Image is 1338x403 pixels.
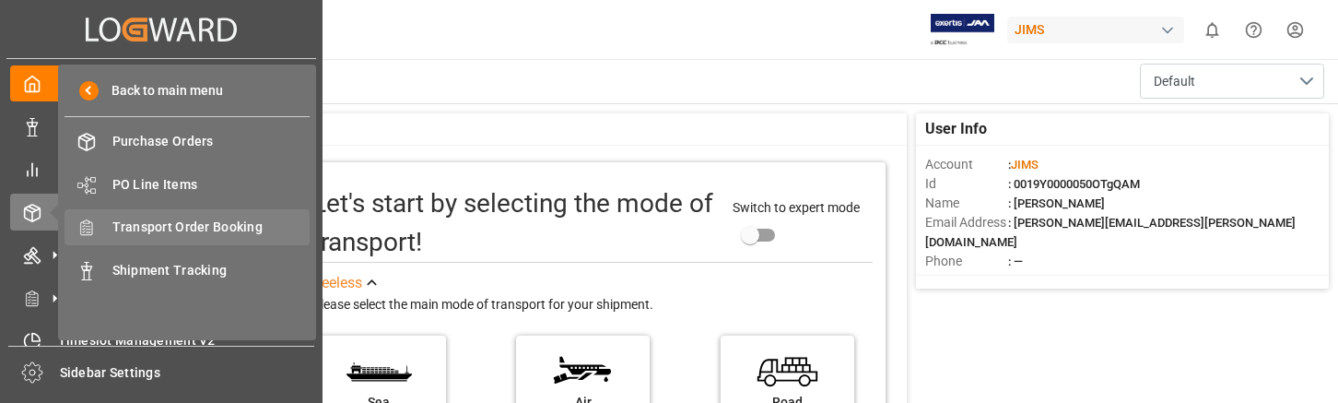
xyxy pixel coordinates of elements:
span: : Shipper [1008,274,1054,288]
span: Switch to expert mode [733,200,860,215]
div: Please select the main mode of transport for your shipment. [312,294,873,316]
span: Back to main menu [99,81,223,101]
span: : 0019Y0000050OTgQAM [1008,177,1140,191]
div: Let's start by selecting the mode of transport! [312,184,714,262]
a: Transport Order Booking [65,209,310,245]
span: Account Type [925,271,1008,290]
span: Shipment Tracking [112,261,311,280]
a: Shipment Tracking [65,252,310,288]
span: Email Address [925,213,1008,232]
span: Id [925,174,1008,194]
span: Timeslot Management V2 [58,331,313,350]
a: PO Line Items [65,166,310,202]
span: PO Line Items [112,175,311,195]
span: : [PERSON_NAME] [1008,196,1105,210]
a: Data Management [10,108,312,144]
span: : [PERSON_NAME][EMAIL_ADDRESS][PERSON_NAME][DOMAIN_NAME] [925,216,1296,249]
button: JIMS [1007,12,1191,47]
span: Default [1154,72,1195,91]
a: My Cockpit [10,65,312,101]
a: My Reports [10,151,312,187]
button: Help Center [1233,9,1274,51]
span: Phone [925,252,1008,271]
button: show 0 new notifications [1191,9,1233,51]
span: Transport Order Booking [112,218,311,237]
span: : [1008,158,1039,172]
a: Timeslot Management V2 [10,323,312,359]
span: Account [925,155,1008,174]
div: See less [312,272,362,294]
div: JIMS [1007,17,1184,43]
span: : — [1008,255,1023,268]
span: User Info [925,118,987,140]
span: Name [925,194,1008,213]
span: Sidebar Settings [60,363,315,383]
span: JIMS [1011,158,1039,172]
span: Purchase Orders [112,132,311,151]
button: open menu [1140,64,1324,99]
a: Purchase Orders [65,124,310,160]
img: Exertis%20JAM%20-%20Email%20Logo.jpg_1722504956.jpg [931,14,994,46]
